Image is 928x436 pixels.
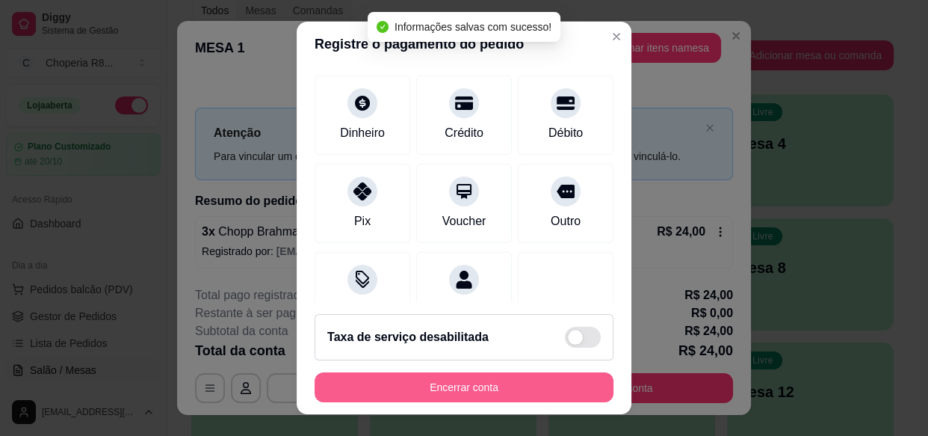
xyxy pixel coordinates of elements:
[395,21,551,33] span: Informações salvas com sucesso!
[445,124,483,142] div: Crédito
[354,212,371,230] div: Pix
[604,25,628,49] button: Close
[551,212,581,230] div: Outro
[340,124,385,142] div: Dinheiro
[431,301,497,319] div: Dividir conta
[337,301,388,319] div: Desconto
[377,21,389,33] span: check-circle
[442,212,486,230] div: Voucher
[327,328,489,346] h2: Taxa de serviço desabilitada
[297,22,631,67] header: Registre o pagamento do pedido
[548,124,583,142] div: Débito
[315,372,613,402] button: Encerrar conta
